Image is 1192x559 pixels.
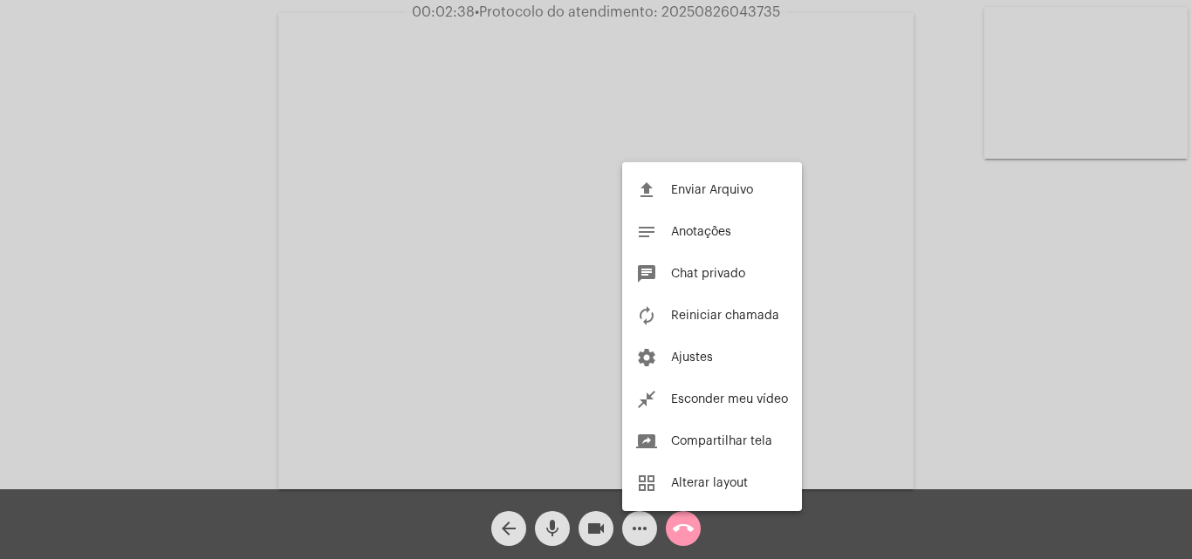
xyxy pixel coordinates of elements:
span: Chat privado [671,268,745,280]
mat-icon: autorenew [636,305,657,326]
mat-icon: chat [636,263,657,284]
span: Alterar layout [671,477,748,489]
mat-icon: close_fullscreen [636,389,657,410]
mat-icon: notes [636,222,657,242]
span: Reiniciar chamada [671,310,779,322]
mat-icon: screen_share [636,431,657,452]
span: Ajustes [671,351,713,364]
mat-icon: file_upload [636,180,657,201]
span: Compartilhar tela [671,435,772,447]
mat-icon: settings [636,347,657,368]
span: Esconder meu vídeo [671,393,788,406]
span: Anotações [671,226,731,238]
span: Enviar Arquivo [671,184,753,196]
mat-icon: grid_view [636,473,657,494]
